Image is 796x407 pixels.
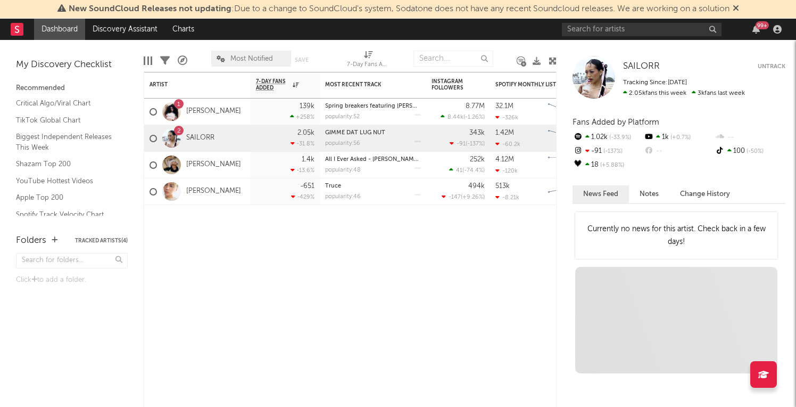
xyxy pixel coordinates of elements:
span: -50 % [745,149,764,154]
div: 18 [573,158,643,172]
a: Apple Top 200 [16,192,117,203]
span: -91 [457,141,466,147]
div: A&R Pipeline [178,45,187,76]
div: 1.02k [573,131,643,144]
div: -120k [495,167,518,174]
a: Truce [325,183,341,189]
div: -13.6 % [291,167,314,174]
a: [PERSON_NAME] [186,187,241,196]
div: -326k [495,114,518,121]
a: All I Ever Asked - [PERSON_NAME] Remix [325,157,437,162]
div: 100 [715,144,785,158]
div: 1k [643,131,714,144]
div: 7-Day Fans Added (7-Day Fans Added) [347,59,389,71]
input: Search for folders... [16,253,128,268]
a: [PERSON_NAME] [186,107,241,116]
div: 1.42M [495,129,514,136]
span: Tracking Since: [DATE] [623,79,687,86]
button: Tracked Artists(4) [75,238,128,243]
span: : Due to a change to SoundCloud's system, Sodatone does not have any recent Soundcloud releases. ... [69,5,729,13]
div: -31.8 % [291,140,314,147]
span: Fans Added by Platform [573,118,659,126]
div: ( ) [441,113,485,120]
svg: Chart title [543,152,591,178]
div: popularity: 52 [325,114,360,120]
div: ( ) [442,193,485,200]
div: 139k [300,103,314,110]
a: Spring breakers featuring [PERSON_NAME] [325,103,443,109]
input: Search for artists [562,23,722,36]
span: -147 [449,194,461,200]
div: Currently no news for this artist. Check back in a few days! [575,212,777,259]
button: Notes [629,185,669,203]
a: Spotify Track Velocity Chart [16,209,117,221]
div: Click to add a folder. [16,274,128,287]
div: 252k [470,156,485,163]
div: 513k [495,183,510,190]
a: Discovery Assistant [85,19,165,40]
div: Spring breakers featuring kesha [325,103,421,109]
span: +5.88 % [599,162,624,168]
div: Recommended [16,82,128,95]
div: My Discovery Checklist [16,59,128,71]
svg: Chart title [543,125,591,152]
span: +9.26 % [462,194,483,200]
div: Instagram Followers [432,78,469,91]
button: 99+ [752,25,760,34]
span: -1.26 % [465,115,483,120]
a: GIMME DAT LUG NUT [325,130,385,136]
a: Dashboard [34,19,85,40]
div: 494k [468,183,485,190]
div: 32.1M [495,103,513,110]
div: +258 % [290,113,314,120]
span: 2.05k fans this week [623,90,686,96]
div: -60.2k [495,141,520,148]
div: popularity: 56 [325,141,360,146]
div: 2.05k [297,129,314,136]
span: 41 [456,168,462,174]
div: 1.4k [302,156,314,163]
input: Search... [413,51,493,67]
div: popularity: 46 [325,194,361,200]
button: News Feed [573,185,629,203]
span: 7-Day Fans Added [256,78,290,91]
span: -74.4 % [464,168,483,174]
div: 343k [469,129,485,136]
a: Charts [165,19,202,40]
div: -8.21k [495,194,519,201]
span: Most Notified [230,55,273,62]
svg: Chart title [543,178,591,205]
div: -651 [300,183,314,190]
div: 7-Day Fans Added (7-Day Fans Added) [347,45,389,76]
div: Folders [16,234,46,247]
a: Biggest Independent Releases This Week [16,131,117,153]
div: Most Recent Track [325,82,405,88]
div: ( ) [449,167,485,174]
span: -137 % [602,149,623,154]
a: YouTube Hottest Videos [16,175,117,187]
div: Edit Columns [144,45,152,76]
div: -429 % [291,193,314,200]
div: Spotify Monthly Listeners [495,82,575,88]
span: -33.9 % [608,135,631,141]
button: Change History [669,185,741,203]
a: SAILORR [623,61,660,72]
div: 99 + [756,21,769,29]
div: Artist [150,82,229,88]
div: popularity: 48 [325,167,361,173]
svg: Chart title [543,99,591,125]
div: 8.77M [466,103,485,110]
div: All I Ever Asked - Zerb Remix [325,157,421,162]
span: New SoundCloud Releases not updating [69,5,231,13]
div: GIMME DAT LUG NUT [325,130,421,136]
button: Save [295,57,309,63]
span: SAILORR [623,62,660,71]
a: Shazam Top 200 [16,158,117,170]
div: -91 [573,144,643,158]
span: Dismiss [733,5,739,13]
div: -- [715,131,785,144]
div: Truce [325,183,421,189]
div: -- [643,144,714,158]
button: Untrack [758,61,785,72]
div: Filters [160,45,170,76]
